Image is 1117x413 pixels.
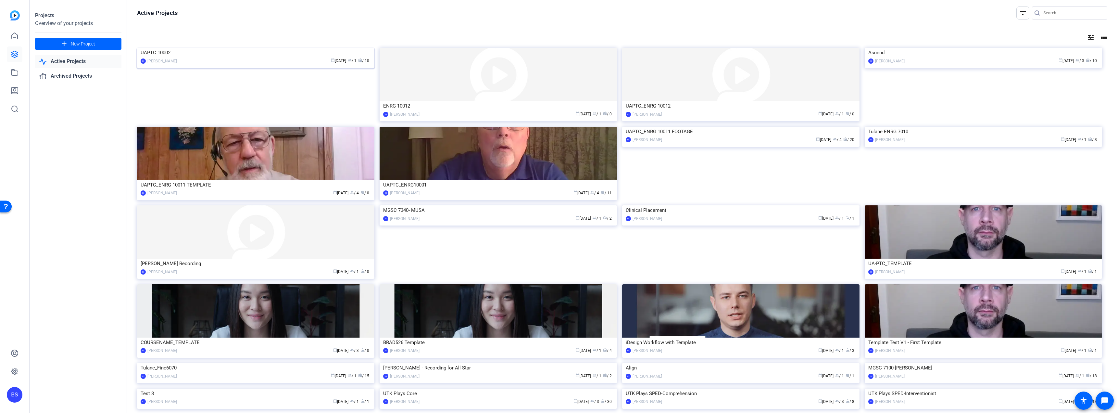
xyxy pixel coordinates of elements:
span: / 1 [593,348,601,353]
div: UA-PTC_TEMPLATE [868,259,1098,268]
span: radio [360,399,364,403]
span: / 3 [590,399,599,404]
div: [PERSON_NAME] [875,398,905,405]
span: calendar_today [818,111,822,115]
mat-icon: add [60,40,68,48]
div: UTK Plays Core [383,389,613,398]
span: radio [846,399,849,403]
div: [PERSON_NAME] [147,398,177,405]
div: ENRG 10012 [383,101,613,111]
div: Test 3 [141,389,371,398]
span: group [590,399,594,403]
span: [DATE] [331,374,346,378]
span: / 0 [360,348,369,353]
span: [DATE] [1061,137,1076,142]
span: group [593,216,596,220]
span: group [1078,137,1082,141]
span: radio [1088,269,1092,273]
div: BS [626,399,631,404]
span: radio [846,348,849,352]
span: group [1078,269,1082,273]
span: / 4 [590,191,599,195]
span: [DATE] [576,216,591,221]
span: radio [846,216,849,220]
span: group [835,373,839,377]
span: / 0 [360,269,369,274]
span: calendar_today [333,269,337,273]
span: group [350,399,354,403]
div: [PERSON_NAME] [147,190,177,196]
span: group [348,58,352,62]
div: UAPTC_ENRG 10012 [626,101,856,111]
div: UTK Plays SPED-Comprehension [626,389,856,398]
div: [PERSON_NAME] [633,373,662,380]
span: calendar_today [331,58,335,62]
span: [DATE] [573,191,589,195]
div: KJ [141,399,146,404]
span: calendar_today [576,216,580,220]
div: BS [141,374,146,379]
span: / 1 [846,374,854,378]
div: MGSC 7100-[PERSON_NAME] [868,363,1098,373]
mat-icon: message [1101,397,1109,405]
span: calendar_today [333,190,337,194]
span: radio [360,190,364,194]
span: radio [603,348,607,352]
span: calendar_today [1059,399,1062,403]
span: [DATE] [818,112,834,116]
div: [PERSON_NAME] [390,111,420,118]
span: calendar_today [1059,58,1062,62]
div: Clinical Placement [626,205,856,215]
mat-icon: accessibility [1080,397,1087,405]
span: radio [360,269,364,273]
span: / 1 [360,399,369,404]
span: radio [1088,348,1092,352]
div: Template Test V1 - First Template [868,338,1098,347]
span: calendar_today [333,348,337,352]
span: group [593,111,596,115]
span: calendar_today [818,399,822,403]
div: Ascend [868,48,1098,58]
span: [DATE] [1059,58,1074,63]
span: calendar_today [573,399,577,403]
div: [PERSON_NAME] [390,398,420,405]
div: BS [141,269,146,275]
div: Tulane ENRG 7010 [868,127,1098,136]
div: [PERSON_NAME] [147,58,177,64]
span: radio [601,399,605,403]
div: iDesign Workflow with Template [626,338,856,347]
span: radio [603,373,607,377]
span: group [1075,373,1079,377]
span: [DATE] [818,374,834,378]
span: radio [603,216,607,220]
span: [DATE] [1059,374,1074,378]
span: radio [360,348,364,352]
mat-icon: tune [1087,33,1095,41]
div: UAPTC 10002 [141,48,371,58]
div: Tulane_Fine6070 [141,363,371,373]
div: Overview of your projects [35,19,121,27]
span: / 1 [593,216,601,221]
span: group [835,399,839,403]
div: BS [868,137,873,142]
div: [PERSON_NAME] [875,347,905,354]
span: / 1 [835,112,844,116]
span: / 20 [843,137,854,142]
button: New Project [35,38,121,50]
span: group [350,269,354,273]
span: / 1 [1088,348,1097,353]
span: group [1078,348,1082,352]
span: calendar_today [333,399,337,403]
span: calendar_today [1061,137,1065,141]
span: group [833,137,837,141]
div: [PERSON_NAME] [633,136,662,143]
span: / 1 [1075,374,1084,378]
span: radio [846,373,849,377]
span: / 4 [603,348,612,353]
span: [DATE] [1059,399,1074,404]
a: Active Projects [35,55,121,68]
span: calendar_today [573,190,577,194]
span: [DATE] [1061,348,1076,353]
div: [PERSON_NAME] [875,269,905,275]
span: / 1 [1078,269,1086,274]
